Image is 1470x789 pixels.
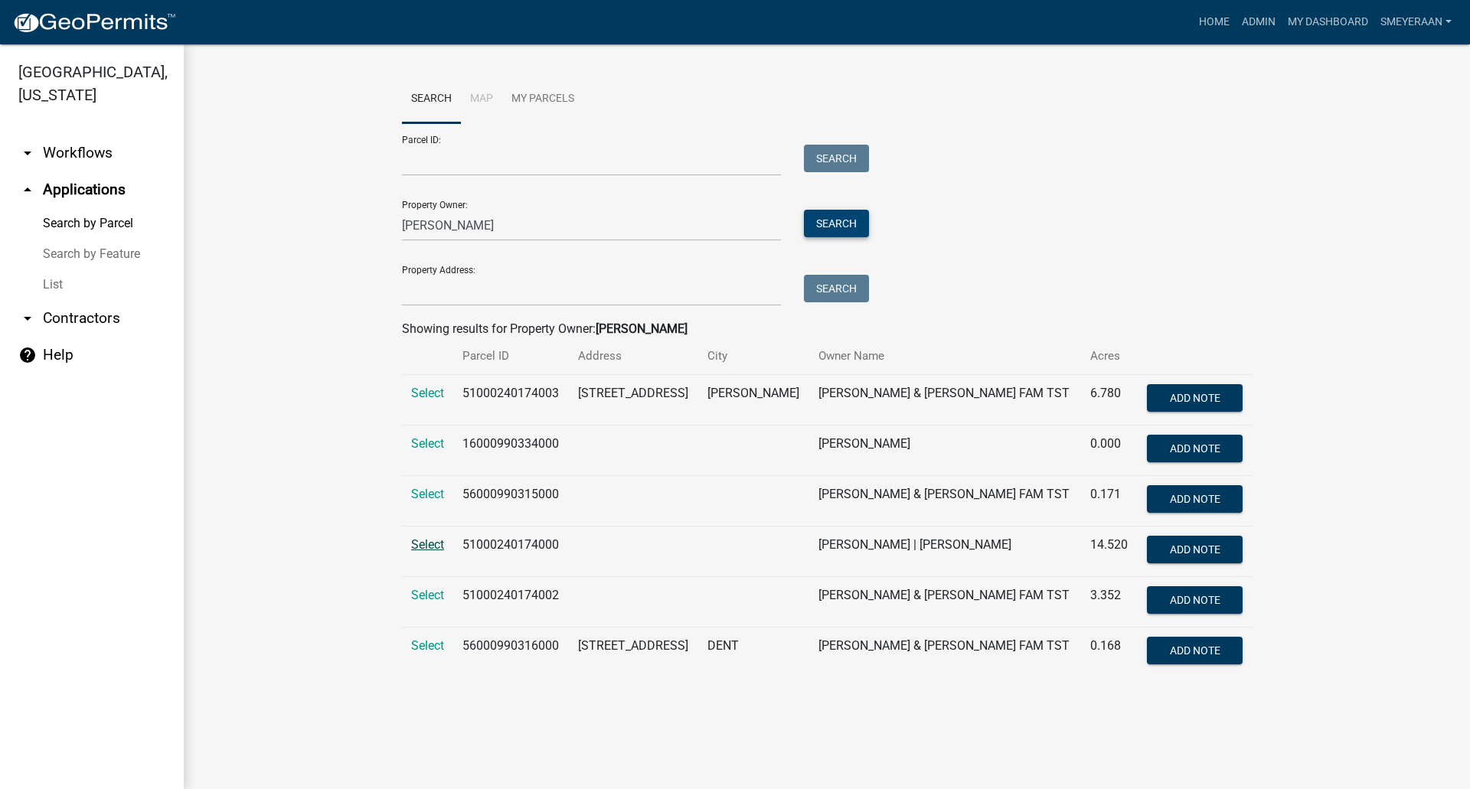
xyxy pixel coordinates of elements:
[411,487,444,501] a: Select
[18,346,37,364] i: help
[809,375,1080,425] td: [PERSON_NAME] & [PERSON_NAME] FAM TST
[18,309,37,328] i: arrow_drop_down
[809,628,1080,678] td: [PERSON_NAME] & [PERSON_NAME] FAM TST
[809,476,1080,527] td: [PERSON_NAME] & [PERSON_NAME] FAM TST
[411,638,444,653] a: Select
[1081,476,1137,527] td: 0.171
[402,320,1252,338] div: Showing results for Property Owner:
[1147,384,1243,412] button: Add Note
[698,375,809,425] td: [PERSON_NAME]
[1282,8,1374,37] a: My Dashboard
[804,210,869,237] button: Search
[18,181,37,199] i: arrow_drop_up
[1147,536,1243,563] button: Add Note
[1147,637,1243,664] button: Add Note
[453,375,569,425] td: 51000240174003
[411,386,444,400] a: Select
[698,628,809,678] td: DENT
[698,338,809,374] th: City
[596,321,688,336] strong: [PERSON_NAME]
[453,476,569,527] td: 56000990315000
[453,527,569,577] td: 51000240174000
[453,338,569,374] th: Parcel ID
[453,425,569,476] td: 16000990334000
[453,577,569,628] td: 51000240174002
[1169,594,1220,606] span: Add Note
[1147,485,1243,513] button: Add Note
[411,537,444,552] a: Select
[411,436,444,451] a: Select
[1147,586,1243,614] button: Add Note
[18,144,37,162] i: arrow_drop_down
[809,577,1080,628] td: [PERSON_NAME] & [PERSON_NAME] FAM TST
[569,338,698,374] th: Address
[411,588,444,602] a: Select
[809,527,1080,577] td: [PERSON_NAME] | [PERSON_NAME]
[1169,493,1220,505] span: Add Note
[1193,8,1236,37] a: Home
[1081,425,1137,476] td: 0.000
[1169,644,1220,657] span: Add Note
[1081,628,1137,678] td: 0.168
[804,145,869,172] button: Search
[1169,442,1220,455] span: Add Note
[809,425,1080,476] td: [PERSON_NAME]
[1081,375,1137,425] td: 6.780
[1081,338,1137,374] th: Acres
[569,628,698,678] td: [STREET_ADDRESS]
[1169,543,1220,556] span: Add Note
[569,375,698,425] td: [STREET_ADDRESS]
[502,75,583,124] a: My Parcels
[809,338,1080,374] th: Owner Name
[804,275,869,302] button: Search
[1169,392,1220,404] span: Add Note
[1147,435,1243,462] button: Add Note
[1081,577,1137,628] td: 3.352
[402,75,461,124] a: Search
[453,628,569,678] td: 56000990316000
[1236,8,1282,37] a: Admin
[1081,527,1137,577] td: 14.520
[1374,8,1458,37] a: Smeyeraan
